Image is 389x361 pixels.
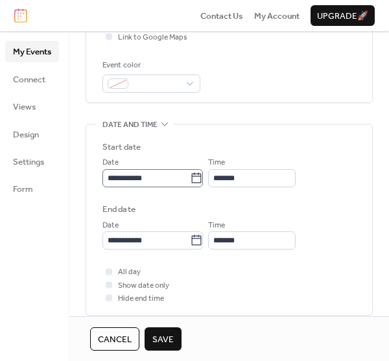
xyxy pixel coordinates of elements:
[13,73,45,86] span: Connect
[254,9,300,22] a: My Account
[5,69,59,89] a: Connect
[5,178,59,199] a: Form
[13,183,33,196] span: Form
[208,156,225,169] span: Time
[102,119,158,132] span: Date and time
[118,31,187,44] span: Link to Google Maps
[102,156,119,169] span: Date
[102,59,198,72] div: Event color
[200,9,243,22] a: Contact Us
[254,10,300,23] span: My Account
[5,151,59,172] a: Settings
[5,96,59,117] a: Views
[118,292,164,305] span: Hide end time
[152,333,174,346] span: Save
[5,124,59,145] a: Design
[208,219,225,232] span: Time
[317,10,368,23] span: Upgrade 🚀
[13,156,44,169] span: Settings
[5,41,59,62] a: My Events
[13,128,39,141] span: Design
[13,100,36,113] span: Views
[98,333,132,346] span: Cancel
[102,203,136,216] div: End date
[102,219,119,232] span: Date
[311,5,375,26] button: Upgrade🚀
[145,327,182,351] button: Save
[13,45,51,58] span: My Events
[200,10,243,23] span: Contact Us
[118,266,141,279] span: All day
[118,279,169,292] span: Show date only
[102,141,141,154] div: Start date
[14,8,27,23] img: logo
[90,327,139,351] button: Cancel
